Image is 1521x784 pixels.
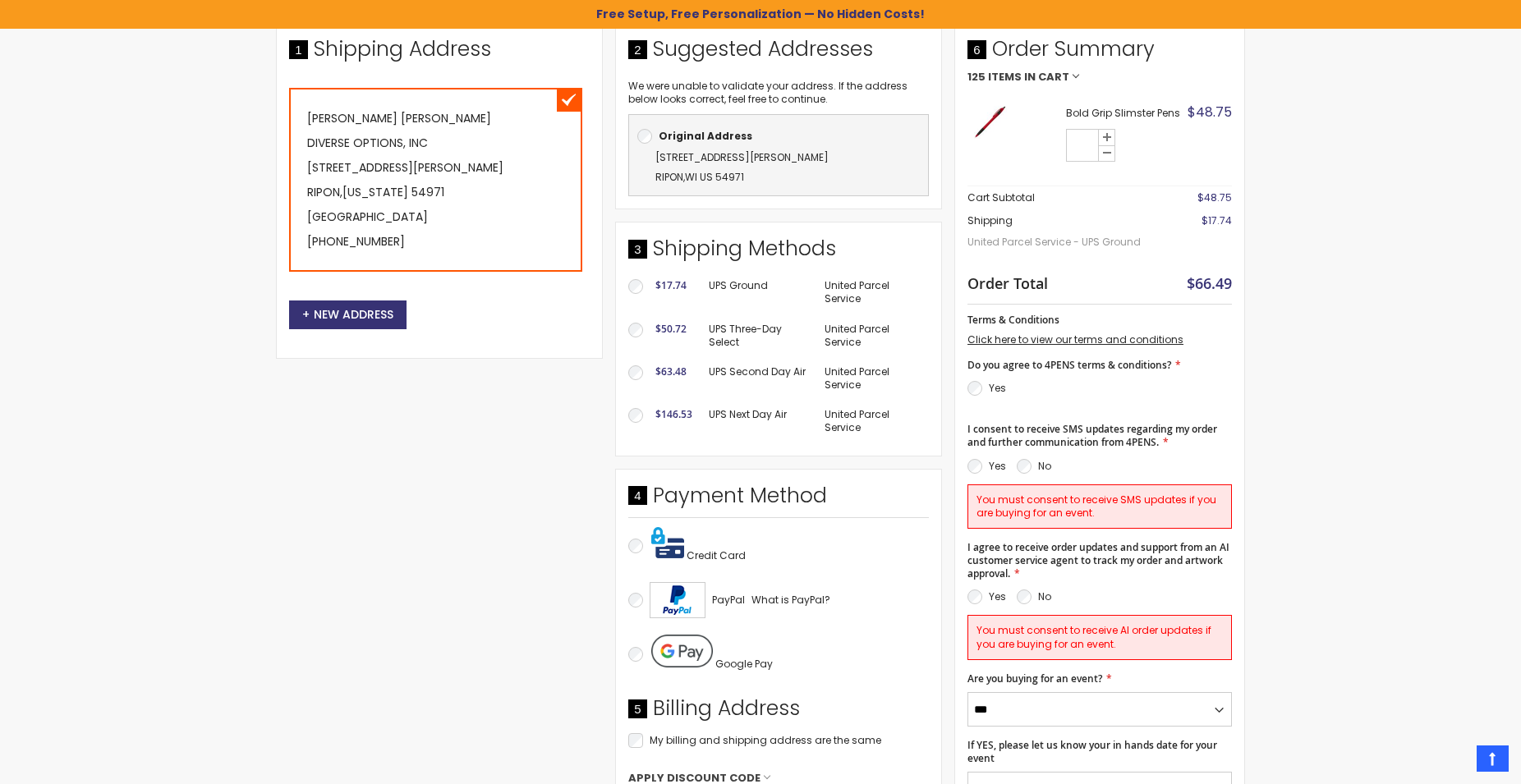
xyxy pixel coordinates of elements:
[715,657,773,671] span: Google Pay
[751,593,830,607] span: What is PayPal?
[289,35,590,71] div: Shipping Address
[307,233,405,250] a: [PHONE_NUMBER]
[751,590,830,610] a: What is PayPal?
[989,381,1006,395] label: Yes
[342,184,408,200] span: [US_STATE]
[637,148,920,187] div: ,
[989,589,1006,603] label: Yes
[628,695,929,731] div: Billing Address
[967,358,1171,372] span: Do you agree to 4PENS terms & conditions?
[715,170,744,184] span: 54971
[289,300,407,329] button: New Address
[302,306,393,323] span: New Address
[650,582,705,618] img: Acceptance Mark
[967,484,1232,529] div: You must consent to receive SMS updates if you are buying for an event.
[967,186,1160,209] th: Cart Subtotal
[628,482,929,518] div: Payment Method
[655,364,687,378] span: $63.48
[701,314,816,357] td: UPS Three-Day Select
[967,227,1160,257] span: United Parcel Service - UPS Ground
[1187,273,1232,293] span: $66.49
[628,80,929,106] p: We were unable to validate your address. If the address below looks correct, feel free to continue.
[816,357,929,400] td: United Parcel Service
[967,271,1048,293] strong: Order Total
[989,459,1006,473] label: Yes
[659,129,752,143] b: Original Address
[701,357,816,400] td: UPS Second Day Air
[967,422,1217,449] span: I consent to receive SMS updates regarding my order and further communication from 4PENS.
[701,400,816,442] td: UPS Next Day Air
[650,733,881,747] span: My billing and shipping address are the same
[1197,190,1232,204] span: $48.75
[988,71,1069,83] span: Items in Cart
[967,738,1217,765] span: If YES, please let us know your in hands date for your event
[655,322,687,336] span: $50.72
[685,170,697,184] span: WI
[651,526,684,559] img: Pay with credit card
[1188,103,1232,121] span: $48.75
[1038,459,1051,473] label: No
[655,278,687,292] span: $17.74
[655,407,692,421] span: $146.53
[687,548,746,562] span: Credit Card
[701,271,816,314] td: UPS Ground
[655,170,683,184] span: RIPON
[655,150,829,164] span: [STREET_ADDRESS][PERSON_NAME]
[967,313,1059,327] span: Terms & Conditions
[967,615,1232,659] div: You must consent to receive AI order updates if you are buying for an event.
[1202,213,1232,227] span: $17.74
[967,35,1232,71] span: Order Summary
[967,540,1229,580] span: I agree to receive order updates and support from an AI customer service agent to track my order ...
[628,235,929,271] div: Shipping Methods
[967,99,1013,144] img: Bold Gripped Slimster-Red
[1038,589,1051,603] label: No
[628,35,929,71] div: Suggested Addresses
[700,170,713,184] span: US
[967,332,1183,346] a: Click here to view our terms and conditions
[967,213,1013,227] span: Shipping
[816,271,929,314] td: United Parcel Service
[816,314,929,357] td: United Parcel Service
[816,400,929,442] td: United Parcel Service
[967,71,986,83] span: 125
[967,672,1102,685] span: Are you buying for an event?
[712,593,745,607] span: PayPal
[1066,107,1183,120] strong: Bold Grip Slimster Pens
[289,88,582,272] div: [PERSON_NAME] [PERSON_NAME] DIVERSE OPTIONS, INC [STREET_ADDRESS][PERSON_NAME] RIPON , 54971 [GEO...
[651,635,713,667] img: Pay with Google Pay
